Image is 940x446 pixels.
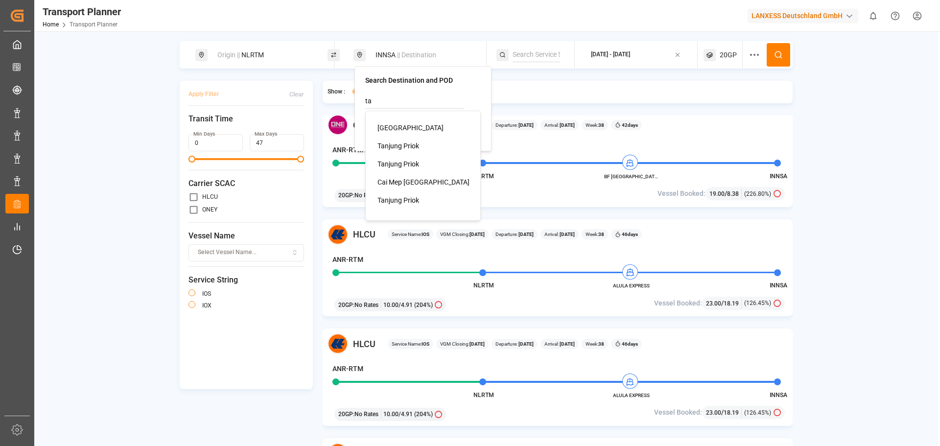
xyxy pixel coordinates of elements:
b: [DATE] [517,122,534,128]
span: (226.80%) [744,189,771,198]
label: IOX [202,303,211,308]
span: || Destination [397,51,436,59]
button: Help Center [884,5,906,27]
button: show 0 new notifications [862,5,884,27]
span: Departure: [495,231,534,238]
b: [DATE] [470,232,485,237]
input: Search Service String [513,47,560,62]
b: [DATE] [559,232,575,237]
h4: ANR-RTM [332,255,363,265]
div: / [709,188,742,199]
span: Week: [586,121,604,129]
b: 38 [598,122,604,128]
b: IOS [422,232,429,237]
span: Arrival: [544,121,575,129]
a: Home [43,21,59,28]
span: Vessel Booked: [654,407,702,418]
div: / [706,407,742,418]
span: (126.45%) [744,299,771,307]
b: IOS [422,341,429,347]
span: 23.00 [706,300,721,307]
span: Tanjung Priok [377,160,419,168]
span: Minimum [188,156,195,163]
span: Week: [586,231,604,238]
span: 8.38 [727,190,739,197]
h4: ANR-RTM [332,364,363,374]
span: Service String [188,274,304,286]
b: 46 days [622,232,638,237]
span: 18.19 [724,409,739,416]
b: [DATE] [517,341,534,347]
b: 42 days [622,122,638,128]
span: No Rates [354,301,378,309]
span: Departure: [495,121,534,129]
span: (126.45%) [744,408,771,417]
span: NLRTM [473,392,494,399]
span: INNSA [770,392,787,399]
span: (204%) [414,301,433,309]
span: Vessel Name [188,230,304,242]
span: BF [GEOGRAPHIC_DATA] [604,173,658,180]
span: Transit Time [188,113,304,125]
label: Max Days [255,131,277,138]
input: Search Destination [365,94,464,109]
img: Carrier [328,115,348,135]
h4: ANR-RTM [332,145,363,155]
span: Vessel Booked: [658,188,705,199]
span: 20GP : [338,191,354,200]
button: [DATE] - [DATE] [581,46,692,65]
img: Carrier [328,333,348,354]
div: [DATE] - [DATE] [591,50,630,59]
span: INNSA [770,173,787,180]
span: 20GP : [338,410,354,419]
span: No Rates [354,191,378,200]
span: 23.00 [706,409,721,416]
span: Select Vessel Name... [198,248,257,257]
span: HLCU [353,228,376,241]
span: ALULA EXPRESS [604,392,658,399]
span: Carrier SCAC [188,178,304,189]
span: Arrival: [544,340,575,348]
span: Show : [328,88,345,96]
span: Tanjung Priok [377,196,419,204]
span: 19.00 [709,190,725,197]
span: Week: [586,340,604,348]
div: LANXESS Deutschland GmbH [748,9,858,23]
span: Vessel Booked: [654,298,702,308]
span: Origin || [217,51,240,59]
span: 18.19 [724,300,739,307]
span: 20GP [720,50,737,60]
b: [DATE] [559,122,575,128]
button: Clear [289,86,304,103]
span: 20GP : [338,301,354,309]
div: NLRTM [211,46,317,64]
div: INNSA [370,46,475,64]
span: [GEOGRAPHIC_DATA] [377,124,444,132]
span: NLRTM [473,173,494,180]
span: VGM Closing: [440,231,485,238]
button: LANXESS Deutschland GmbH [748,6,862,25]
label: HLCU [202,194,218,200]
span: NLRTM [473,282,494,289]
div: Clear [289,90,304,99]
span: ALULA EXPRESS [604,282,658,289]
span: HLCU [353,337,376,351]
span: Cai Mep [GEOGRAPHIC_DATA] [377,178,470,186]
img: Carrier [328,224,348,245]
div: Transport Planner [43,4,121,19]
span: VGM Closing: [440,340,485,348]
b: 46 days [622,341,638,347]
b: [DATE] [559,341,575,347]
span: Arrival: [544,231,575,238]
span: (204%) [414,410,433,419]
span: ONEY [353,118,376,132]
b: [DATE] [517,232,534,237]
label: Min Days [193,131,215,138]
span: 10.00 / 4.91 [383,301,413,309]
label: IOS [202,291,211,297]
h4: Search Destination and POD [365,77,481,84]
b: 38 [598,232,604,237]
b: [DATE] [470,341,485,347]
span: INNSA [770,282,787,289]
span: Departure: [495,340,534,348]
